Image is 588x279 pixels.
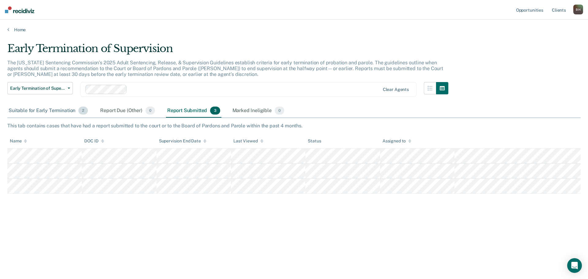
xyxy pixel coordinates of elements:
[78,107,88,115] span: 2
[210,107,220,115] span: 3
[99,104,156,118] div: Report Due (Other)0
[159,138,206,144] div: Supervision End Date
[275,107,284,115] span: 0
[383,138,411,144] div: Assigned to
[567,258,582,273] div: Open Intercom Messenger
[10,86,65,91] span: Early Termination of Supervision
[308,138,321,144] div: Status
[7,123,581,129] div: This tab contains cases that have had a report submitted to the court or to the Board of Pardons ...
[7,27,581,32] a: Home
[573,5,583,14] button: BH
[166,104,221,118] div: Report Submitted3
[231,104,286,118] div: Marked Ineligible0
[383,87,409,92] div: Clear agents
[145,107,155,115] span: 0
[7,82,73,94] button: Early Termination of Supervision
[573,5,583,14] div: B H
[7,104,89,118] div: Suitable for Early Termination2
[7,42,448,60] div: Early Termination of Supervision
[84,138,104,144] div: DOC ID
[10,138,27,144] div: Name
[233,138,263,144] div: Last Viewed
[5,6,34,13] img: Recidiviz
[7,60,443,77] p: The [US_STATE] Sentencing Commission’s 2025 Adult Sentencing, Release, & Supervision Guidelines e...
